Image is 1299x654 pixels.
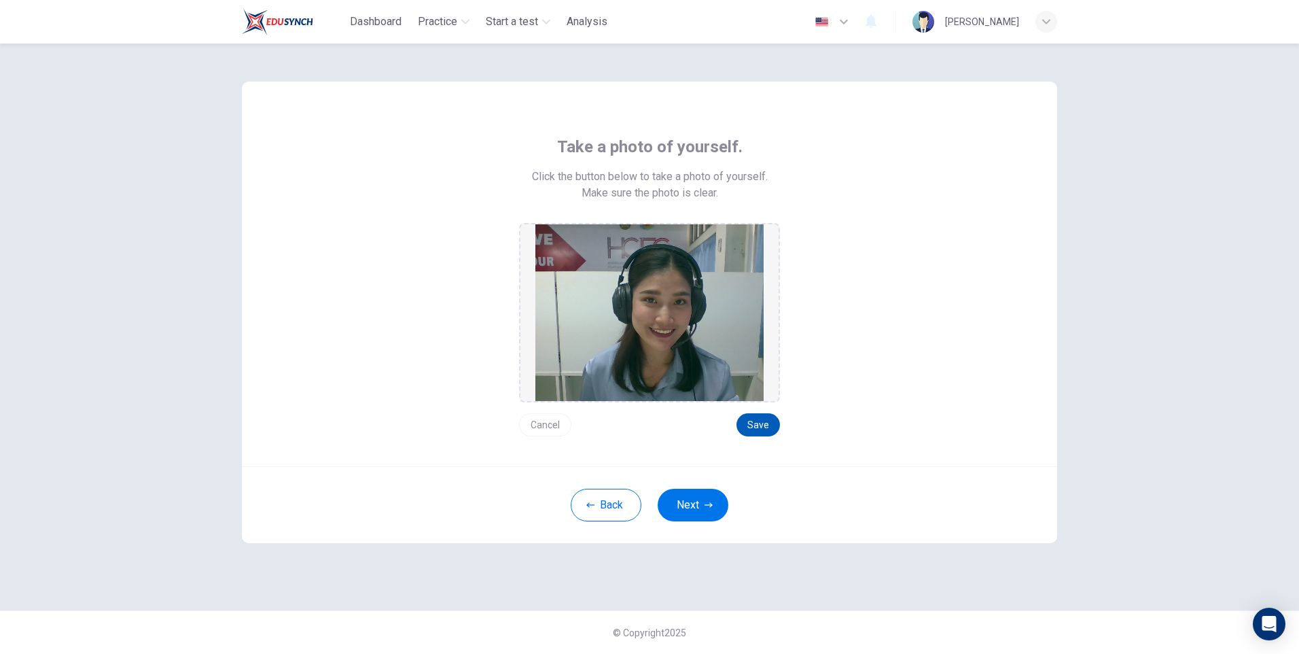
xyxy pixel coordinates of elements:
[1253,608,1285,640] div: Open Intercom Messenger
[561,10,613,34] button: Analysis
[567,14,607,30] span: Analysis
[519,413,571,436] button: Cancel
[412,10,475,34] button: Practice
[736,413,780,436] button: Save
[480,10,556,34] button: Start a test
[344,10,407,34] button: Dashboard
[813,17,830,27] img: en
[535,224,764,401] img: preview screemshot
[418,14,457,30] span: Practice
[912,11,934,33] img: Profile picture
[582,185,718,201] span: Make sure the photo is clear.
[532,169,768,185] span: Click the button below to take a photo of yourself.
[571,489,641,521] button: Back
[613,627,686,638] span: © Copyright 2025
[486,14,538,30] span: Start a test
[350,14,402,30] span: Dashboard
[242,8,313,35] img: Train Test logo
[557,136,743,158] span: Take a photo of yourself.
[242,8,344,35] a: Train Test logo
[658,489,728,521] button: Next
[945,14,1019,30] div: [PERSON_NAME]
